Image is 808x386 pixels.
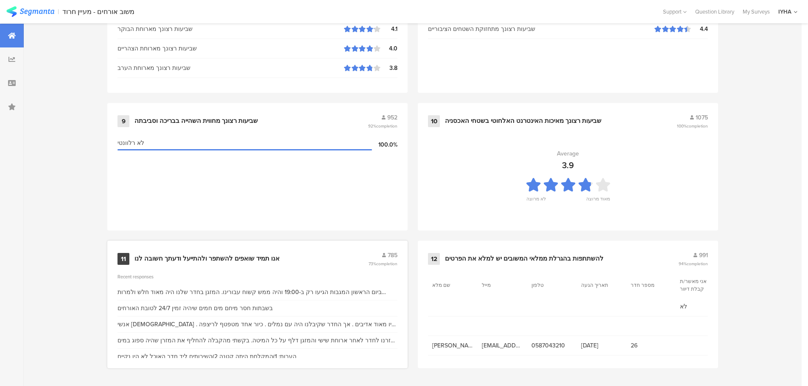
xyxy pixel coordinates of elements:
div: 3.9 [562,159,574,172]
div: 11 [117,253,129,265]
span: 991 [699,251,708,260]
div: Average [557,149,579,158]
span: 0587043210 [531,341,573,350]
span: 92% [368,123,397,129]
div: אנו תמיד שואפים להשתפר ולהתייעל ודעתך חשובה לנו [134,255,280,263]
div: 4.0 [380,44,397,53]
span: 26 [631,341,672,350]
div: IYHA [778,8,791,16]
div: 4.4 [691,25,708,33]
div: משוב אורחים - מעיין חרוד [62,8,134,16]
span: 952 [387,113,397,122]
a: My Surveys [738,8,774,16]
div: Support [663,5,687,18]
div: שביעות רצונך מארוחת הבוקר [117,25,344,33]
div: שביעות רצונך מחווית השהייה בבריכה וסביבתה [134,117,258,125]
div: שביעות רצונך מארוחת הצהריים [117,44,344,53]
section: מייל [482,281,520,289]
section: שם מלא [432,281,470,289]
a: Question Library [691,8,738,16]
section: תאריך הגעה [581,281,619,289]
span: 73% [369,261,397,267]
div: בשבתות חסר מיחם מים חמים שיהיה זמין 24/7 לטובת האורחים [117,304,273,313]
span: [PERSON_NAME] [432,341,473,350]
div: שביעות רצונך מאיכות האינטרנט האלחוטי בשטחי האכסניה [445,117,601,125]
span: 785 [388,251,397,260]
div: Recent responses [117,273,397,280]
div: 3.8 [380,64,397,72]
section: טלפון [531,281,570,289]
span: 94% [679,261,708,267]
span: [DATE] [581,341,622,350]
section: מספר חדר [631,281,669,289]
div: להשתתפות בהגרלת ממלאי המשובים יש למלא את הפרטים [445,255,604,263]
div: 12 [428,253,440,265]
span: [EMAIL_ADDRESS][DOMAIN_NAME] [482,341,523,350]
div: מאוד מרוצה [586,195,610,207]
span: לא [680,302,721,311]
span: completion [376,123,397,129]
div: 10 [428,115,440,127]
img: segmanta logo [6,6,54,17]
div: שביעות רצונך מתחזוקת השטחים הציבוריים [428,25,654,33]
div: 9 [117,115,129,127]
div: 100.0% [372,140,397,149]
span: completion [687,261,708,267]
div: לא מרוצה [526,195,546,207]
div: שביעות רצונך מארוחת הערב [117,64,344,72]
span: לא רלוונטי [117,139,144,147]
div: ביום הראשון המגבות הגיעו רק ב-19:00 והיה ממש קשוח עבורינו. המזגן בחדר שלנו היה מאוד חלש ולמרות שנ... [117,288,397,297]
div: 4.1 [380,25,397,33]
div: | [58,7,59,17]
div: אנשי [DEMOGRAPHIC_DATA] היו מאוד אדיבים . אך החדר שקיבלנו היה עם נמלים . כיור אחד מטפטף לריצפה . ... [117,320,397,329]
section: אני מאשר/ת קבלת דיוור [680,278,718,293]
span: 1075 [696,113,708,122]
div: חזרנו לחדר לאחר ארוחת שישי והמזגן דלף על כל המיטה. בקשתי מהקבלה להחליף את המזרן שהיה ספוג במים אך... [117,336,397,345]
div: הערות: 1)המקלחת היתה קטנה 2)השירותים ליד חדר האוכל לא היו נקיים [117,352,296,361]
span: completion [687,123,708,129]
span: completion [376,261,397,267]
span: 100% [677,123,708,129]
